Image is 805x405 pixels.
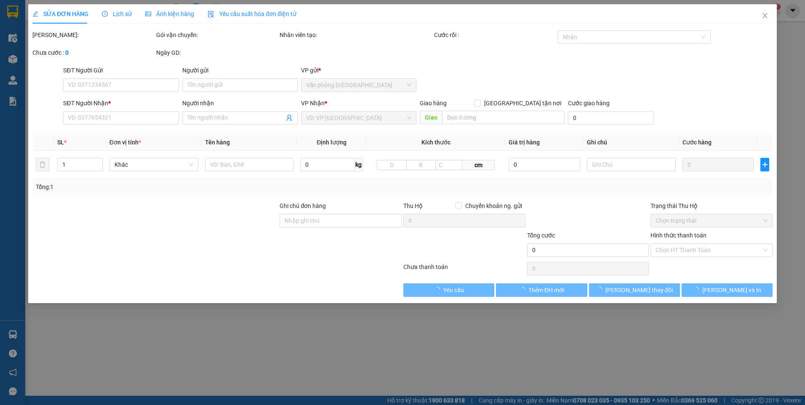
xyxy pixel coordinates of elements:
[528,285,564,295] span: Thêm ĐH mới
[102,11,108,17] span: clock-circle
[605,285,673,295] span: [PERSON_NAME] thay đổi
[587,158,676,171] input: Ghi Chú
[205,158,293,171] input: VD: Bàn, Ghế
[434,287,443,293] span: loading
[280,202,326,209] label: Ghi chú đơn hàng
[462,201,525,210] span: Chuyển khoản ng. gửi
[32,30,155,40] div: [PERSON_NAME]:
[434,30,556,40] div: Cước rồi :
[32,48,155,57] div: Chưa cước :
[145,11,194,17] span: Ảnh kiện hàng
[421,139,450,146] span: Kích thước
[156,48,278,57] div: Ngày GD:
[761,161,769,168] span: plus
[682,283,773,297] button: [PERSON_NAME] và In
[406,160,436,170] input: R
[32,11,88,17] span: SỬA ĐƠN HÀNG
[377,160,407,170] input: D
[301,66,416,75] div: VP gửi
[762,12,768,19] span: close
[403,202,423,209] span: Thu Hộ
[650,201,773,210] div: Trạng thái Thu Hộ
[63,66,179,75] div: SĐT Người Gửi
[115,158,193,171] span: Khác
[509,139,540,146] span: Giá trị hàng
[568,111,654,125] input: Cước giao hàng
[306,79,411,91] span: Văn phòng Đà Nẵng
[527,232,555,239] span: Tổng cước
[317,139,347,146] span: Định lượng
[403,283,494,297] button: Yêu cầu
[182,99,297,108] div: Người nhận
[36,182,311,192] div: Tổng: 1
[280,214,402,227] input: Ghi chú đơn hàng
[65,49,69,56] b: 0
[462,160,495,170] span: cm
[442,111,565,124] input: Dọc đường
[443,285,464,295] span: Yêu cầu
[208,11,214,18] img: icon
[301,100,325,107] span: VP Nhận
[589,283,680,297] button: [PERSON_NAME] thay đổi
[596,287,605,293] span: loading
[145,11,151,17] span: picture
[693,287,702,293] span: loading
[496,283,587,297] button: Thêm ĐH mới
[182,66,297,75] div: Người gửi
[435,160,462,170] input: C
[102,11,132,17] span: Lịch sử
[584,134,679,151] th: Ghi chú
[420,100,447,107] span: Giao hàng
[402,262,526,277] div: Chưa thanh toán
[420,111,442,124] span: Giao
[682,158,754,171] input: 0
[656,214,768,227] span: Chọn trạng thái
[481,99,565,108] span: [GEOGRAPHIC_DATA] tận nơi
[63,99,179,108] div: SĐT Người Nhận
[208,11,296,17] span: Yêu cầu xuất hóa đơn điện tử
[205,139,229,146] span: Tên hàng
[109,139,141,146] span: Đơn vị tính
[36,158,49,171] button: delete
[650,232,706,239] label: Hình thức thanh toán
[156,30,278,40] div: Gói vận chuyển:
[355,158,363,171] span: kg
[280,30,432,40] div: Nhân viên tạo:
[568,100,610,107] label: Cước giao hàng
[57,139,64,146] span: SL
[753,4,777,28] button: Close
[286,115,293,121] span: user-add
[32,11,38,17] span: edit
[519,287,528,293] span: loading
[702,285,761,295] span: [PERSON_NAME] và In
[682,139,711,146] span: Cước hàng
[760,158,769,171] button: plus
